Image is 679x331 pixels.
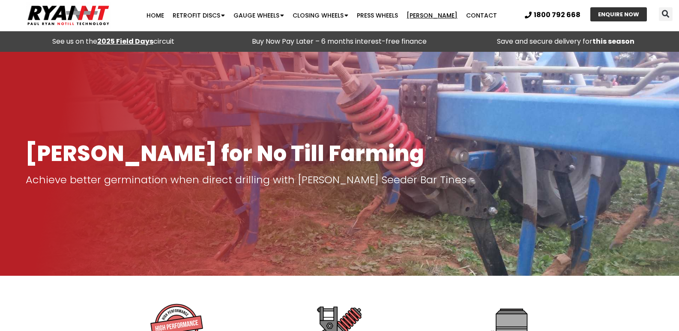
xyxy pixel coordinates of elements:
[598,12,639,17] span: ENQUIRE NOW
[168,7,229,24] a: Retrofit Discs
[525,12,580,18] a: 1800 792 668
[402,7,462,24] a: [PERSON_NAME]
[590,7,647,21] a: ENQUIRE NOW
[97,36,153,46] a: 2025 Field Days
[4,36,222,48] div: See us on the circuit
[288,7,353,24] a: Closing Wheels
[592,36,634,46] strong: this season
[457,36,675,48] p: Save and secure delivery for
[132,7,512,24] nav: Menu
[142,7,168,24] a: Home
[26,174,653,186] p: Achieve better germination when direct drilling with [PERSON_NAME] Seeder Bar Tines
[26,2,111,29] img: Ryan NT logo
[353,7,402,24] a: Press Wheels
[230,36,448,48] p: Buy Now Pay Later – 6 months interest-free finance
[229,7,288,24] a: Gauge Wheels
[462,7,501,24] a: Contact
[659,7,673,21] div: Search
[26,142,653,165] h1: [PERSON_NAME] for No Till Farming
[534,12,580,18] span: 1800 792 668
